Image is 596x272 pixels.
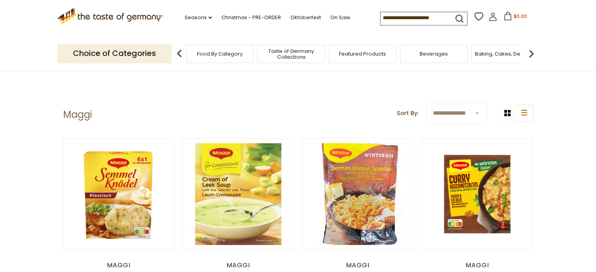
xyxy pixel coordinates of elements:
[422,139,533,250] img: Maggi Curry-Geschnetzeltes
[514,13,527,20] span: $0.00
[197,51,243,57] a: Food By Category
[330,13,350,22] a: On Sale
[260,48,322,60] a: Taste of Germany Collections
[397,108,418,118] label: Sort By:
[63,109,92,121] h1: Maggi
[63,139,174,250] img: Maggi Bread Dumpling Mix Semmel Knoedel
[524,46,539,61] img: next arrow
[339,51,386,57] a: Featured Products
[422,261,533,269] div: Maggi
[57,44,172,63] p: Choice of Categories
[303,139,413,250] img: Maggi Cheese Spaetzle with Roasted Onions
[63,261,175,269] div: Maggi
[420,51,448,57] a: Beverages
[475,51,536,57] a: Baking, Cakes, Desserts
[221,13,281,22] a: Christmas - PRE-ORDER
[172,46,187,61] img: previous arrow
[183,261,294,269] div: Maggi
[302,261,414,269] div: Maggi
[183,139,294,250] img: Maggi German Cream of Leek Soup Mix
[185,13,212,22] a: Seasons
[290,13,321,22] a: Oktoberfest
[499,12,532,23] button: $0.00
